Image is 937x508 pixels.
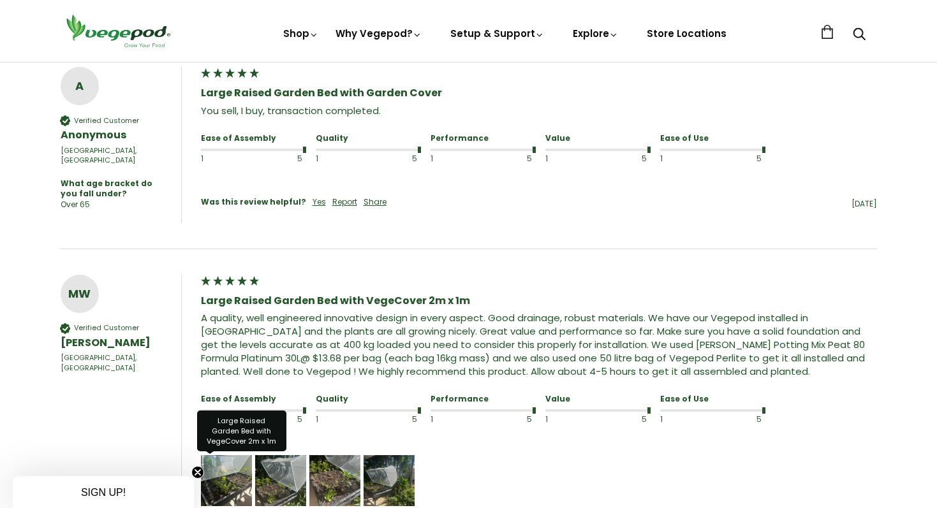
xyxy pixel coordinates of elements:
div: 1 [431,414,463,425]
a: Setup & Support [450,27,545,40]
div: 5 star rating [200,67,260,83]
div: 1 [545,414,578,425]
div: Media uploaded by this customer. [364,455,415,506]
div: Ease of Assembly [201,394,303,405]
div: [DATE] [393,199,877,210]
div: Large Raised Garden Bed with Garden Cover [201,86,877,100]
div: Performance [431,394,533,405]
div: 5 [270,154,302,164]
div: Over 65 [61,200,90,210]
div: 1 [201,154,233,164]
div: Media uploaded by this customer. [201,455,252,506]
img: Review Image - Large Raised Garden Bed with VegeCover 2m x 1m [201,455,252,506]
div: 5 [729,414,762,425]
a: Search [853,29,866,42]
div: 5 [499,414,532,425]
div: MW [61,284,99,303]
div: Media uploaded by this customer. [255,455,306,506]
div: 5 [499,154,532,164]
div: Value [545,133,647,144]
a: Store Locations [647,27,727,40]
div: [GEOGRAPHIC_DATA], [GEOGRAPHIC_DATA] [61,146,168,166]
div: You sell, I buy, transaction completed. [201,104,877,117]
div: Quality [316,133,418,144]
div: Value [545,394,647,405]
img: Review Image - Large Raised Garden Bed with VegeCover 2m x 1m [364,455,415,506]
div: Was this review helpful? [201,197,306,208]
div: 1 [660,154,693,164]
div: Yes [313,197,326,208]
div: 1 [316,154,348,164]
div: What age bracket do you fall under? [61,178,162,200]
div: A quality, well engineered innovative design in every aspect. Good drainage, robust materials. We... [201,311,877,378]
div: 5 [270,414,302,425]
div: [PERSON_NAME] [61,336,168,350]
div: 1 [660,414,693,425]
span: SIGN UP! [81,487,126,498]
div: SIGN UP!Close teaser [13,476,194,508]
div: Ease of Use [660,394,762,405]
div: 5 [614,154,647,164]
img: Review Image - Large Raised Garden Bed with VegeCover 2m x 1m [255,455,306,506]
div: 5 [385,414,417,425]
div: Verified Customer [74,323,139,333]
a: Why Vegepod? [336,27,422,40]
div: Ease of Use [660,133,762,144]
div: A [61,76,99,96]
div: [GEOGRAPHIC_DATA], [GEOGRAPHIC_DATA] [61,353,168,373]
div: Performance [431,133,533,144]
div: Ease of Assembly [201,133,303,144]
div: Media uploaded by this customer. [309,455,360,506]
div: 5 star rating [200,275,260,291]
a: Shop [283,27,319,40]
div: 1 [545,154,578,164]
div: 5 [385,154,417,164]
div: Verified Customer [74,116,139,126]
div: Anonymous [61,128,168,142]
div: Quality [316,394,418,405]
button: Close teaser [191,466,204,479]
div: 5 [614,414,647,425]
div: Report [332,197,357,208]
div: 1 [316,414,348,425]
img: Review Image - Large Raised Garden Bed with VegeCover 2m x 1m [309,455,360,506]
a: Explore [573,27,619,40]
div: Share [364,197,387,208]
img: Vegepod [61,13,175,49]
div: Large Raised Garden Bed with VegeCover 2m x 1m [201,294,877,308]
div: 5 [729,154,762,164]
div: 1 [431,154,463,164]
